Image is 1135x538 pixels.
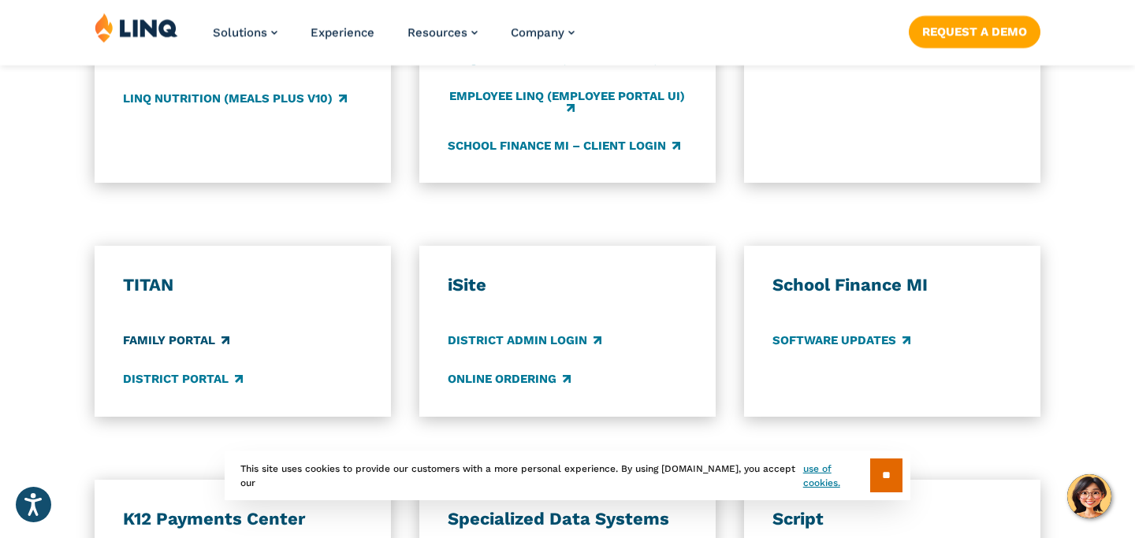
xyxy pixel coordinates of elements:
span: Company [511,25,564,39]
span: Resources [407,25,467,39]
a: School Finance MI – Client Login [448,137,680,154]
a: Solutions [213,25,277,39]
a: Experience [311,25,374,39]
img: LINQ | K‑12 Software [95,13,178,43]
a: Software Updates [772,332,910,349]
div: This site uses cookies to provide our customers with a more personal experience. By using [DOMAIN... [225,451,910,500]
a: Resources [407,25,478,39]
a: LINQ Nutrition (Meals Plus v10) [123,90,347,107]
span: Solutions [213,25,267,39]
h3: School Finance MI [772,274,1012,296]
button: Hello, have a question? Let’s chat. [1067,474,1111,518]
a: Employee LINQ (Employee Portal UI) [448,90,687,116]
nav: Primary Navigation [213,13,575,65]
a: Online Ordering [448,371,571,388]
h3: TITAN [123,274,363,296]
a: District Admin Login [448,332,601,349]
a: Company [511,25,575,39]
a: Request a Demo [909,16,1040,47]
a: use of cookies. [803,462,870,490]
h3: iSite [448,274,687,296]
a: District Portal [123,371,243,388]
nav: Button Navigation [909,13,1040,47]
a: Family Portal [123,332,229,349]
